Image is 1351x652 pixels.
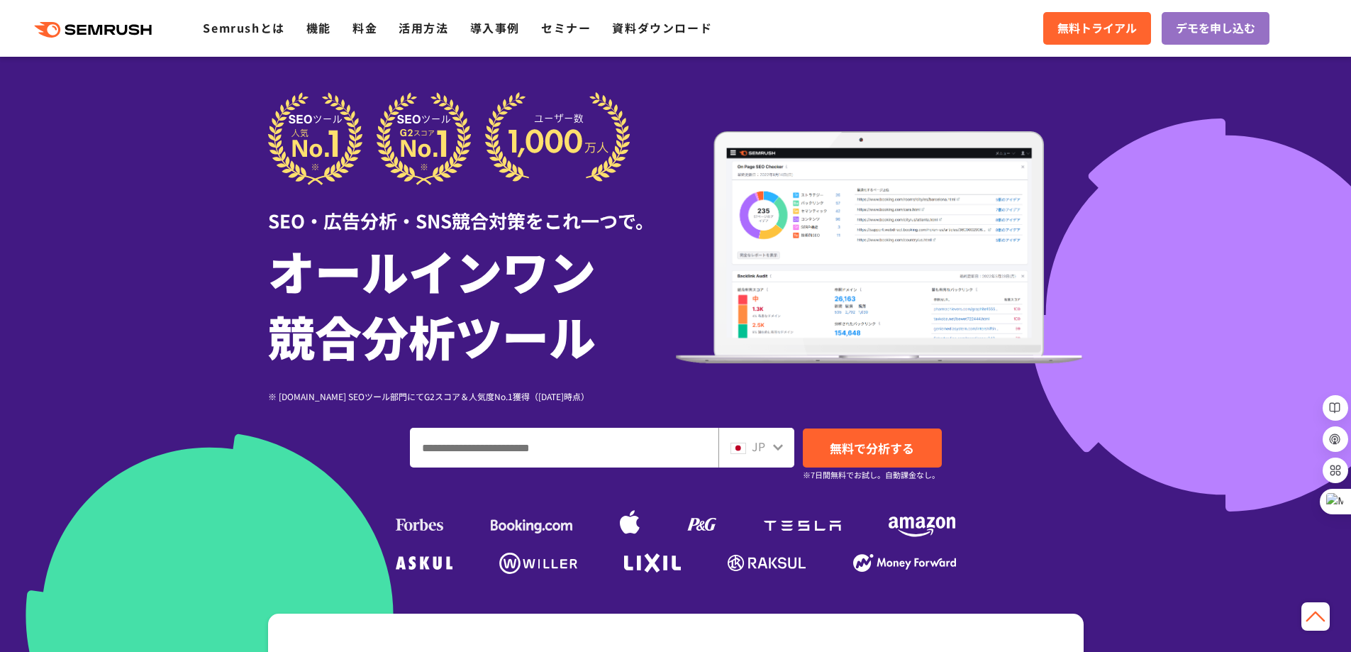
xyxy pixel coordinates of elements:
[268,185,676,234] div: SEO・広告分析・SNS競合対策をこれ一つで。
[1057,19,1137,38] span: 無料トライアル
[612,19,712,36] a: 資料ダウンロード
[268,238,676,368] h1: オールインワン 競合分析ツール
[1043,12,1151,45] a: 無料トライアル
[268,389,676,403] div: ※ [DOMAIN_NAME] SEOツール部門にてG2スコア＆人気度No.1獲得（[DATE]時点）
[306,19,331,36] a: 機能
[1162,12,1269,45] a: デモを申し込む
[541,19,591,36] a: セミナー
[752,438,765,455] span: JP
[399,19,448,36] a: 活用方法
[803,429,942,468] a: 無料で分析する
[411,429,718,467] input: ドメイン、キーワードまたはURLを入力してください
[203,19,284,36] a: Semrushとは
[1176,19,1255,38] span: デモを申し込む
[803,468,940,482] small: ※7日間無料でお試し。自動課金なし。
[470,19,520,36] a: 導入事例
[830,439,914,457] span: 無料で分析する
[352,19,377,36] a: 料金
